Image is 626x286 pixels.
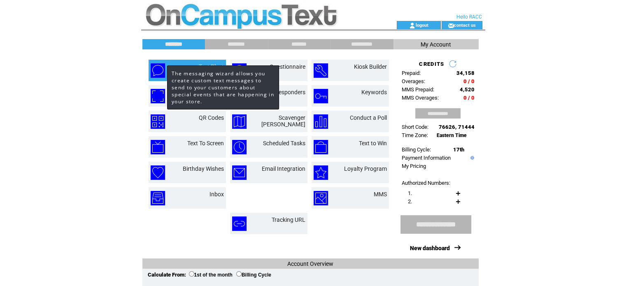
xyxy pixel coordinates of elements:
[439,124,475,130] span: 76626, 71444
[263,140,305,146] a: Scheduled Tasks
[402,155,451,161] a: Payment Information
[402,86,434,93] span: MMS Prepaid:
[232,216,247,231] img: tracking-url.png
[151,89,165,103] img: mobile-coupons.png
[199,63,224,70] a: Text Blast
[272,216,305,223] a: Tracking URL
[151,114,165,129] img: qr-codes.png
[314,191,328,205] img: mms.png
[402,180,450,186] span: Authorized Numbers:
[408,198,412,205] span: 2.
[261,114,305,128] a: Scavenger [PERSON_NAME]
[409,22,415,29] img: account_icon.gif
[262,165,305,172] a: Email Integration
[261,89,305,95] a: Auto Responders
[402,163,426,169] a: My Pricing
[151,63,165,78] img: text-blast.png
[468,156,474,160] img: help.gif
[236,272,271,278] label: Billing Cycle
[361,89,387,95] a: Keywords
[463,95,475,101] span: 0 / 0
[270,63,305,70] a: Questionnaire
[151,165,165,180] img: birthday-wishes.png
[314,140,328,154] img: text-to-win.png
[402,132,428,138] span: Time Zone:
[402,146,431,153] span: Billing Cycle:
[460,86,475,93] span: 4,520
[236,271,242,277] input: Billing Cycle
[350,114,387,121] a: Conduct a Poll
[453,146,464,153] span: 17th
[232,114,247,129] img: scavenger-hunt.png
[172,70,274,105] span: The messaging wizard allows you create custom text messages to send to your customers about speci...
[463,78,475,84] span: 0 / 0
[354,63,387,70] a: Kiosk Builder
[189,272,233,278] label: 1st of the month
[421,41,451,48] span: My Account
[359,140,387,146] a: Text to Win
[456,14,482,20] span: Hello RACC
[410,245,450,251] a: New dashboard
[408,190,412,196] span: 1.
[151,140,165,154] img: text-to-screen.png
[402,78,425,84] span: Overages:
[189,271,194,277] input: 1st of the month
[314,165,328,180] img: loyalty-program.png
[402,70,421,76] span: Prepaid:
[314,89,328,103] img: keywords.png
[344,165,387,172] a: Loyalty Program
[415,22,428,28] a: logout
[148,272,186,278] span: Calculate From:
[437,133,467,138] span: Eastern Time
[374,191,387,198] a: MMS
[232,140,247,154] img: scheduled-tasks.png
[209,191,224,198] a: Inbox
[314,63,328,78] img: kiosk-builder.png
[183,165,224,172] a: Birthday Wishes
[314,114,328,129] img: conduct-a-poll.png
[187,140,224,146] a: Text To Screen
[419,61,444,67] span: CREDITS
[287,260,333,267] span: Account Overview
[456,70,475,76] span: 34,158
[448,22,454,29] img: contact_us_icon.gif
[199,114,224,121] a: QR Codes
[402,124,428,130] span: Short Code:
[454,22,476,28] a: contact us
[151,191,165,205] img: inbox.png
[232,63,247,78] img: questionnaire.png
[232,165,247,180] img: email-integration.png
[402,95,439,101] span: MMS Overages:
